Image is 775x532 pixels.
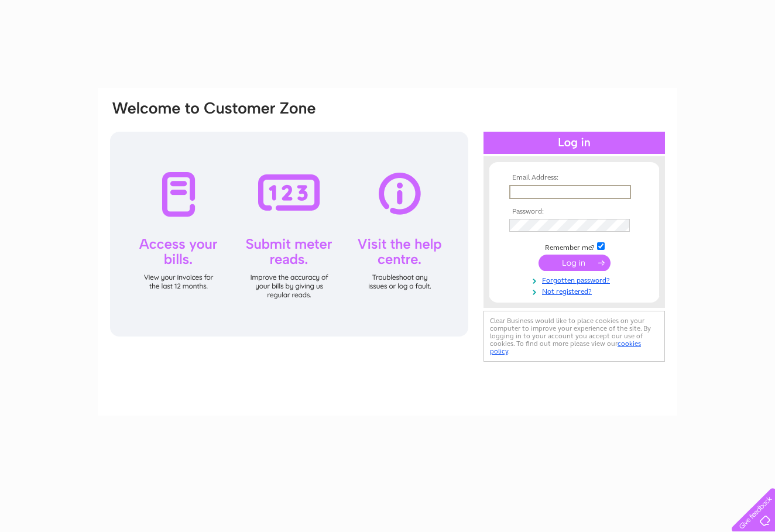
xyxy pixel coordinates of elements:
[509,274,642,285] a: Forgotten password?
[490,339,641,355] a: cookies policy
[506,174,642,182] th: Email Address:
[506,208,642,216] th: Password:
[509,285,642,296] a: Not registered?
[483,311,665,362] div: Clear Business would like to place cookies on your computer to improve your experience of the sit...
[539,255,611,271] input: Submit
[506,241,642,252] td: Remember me?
